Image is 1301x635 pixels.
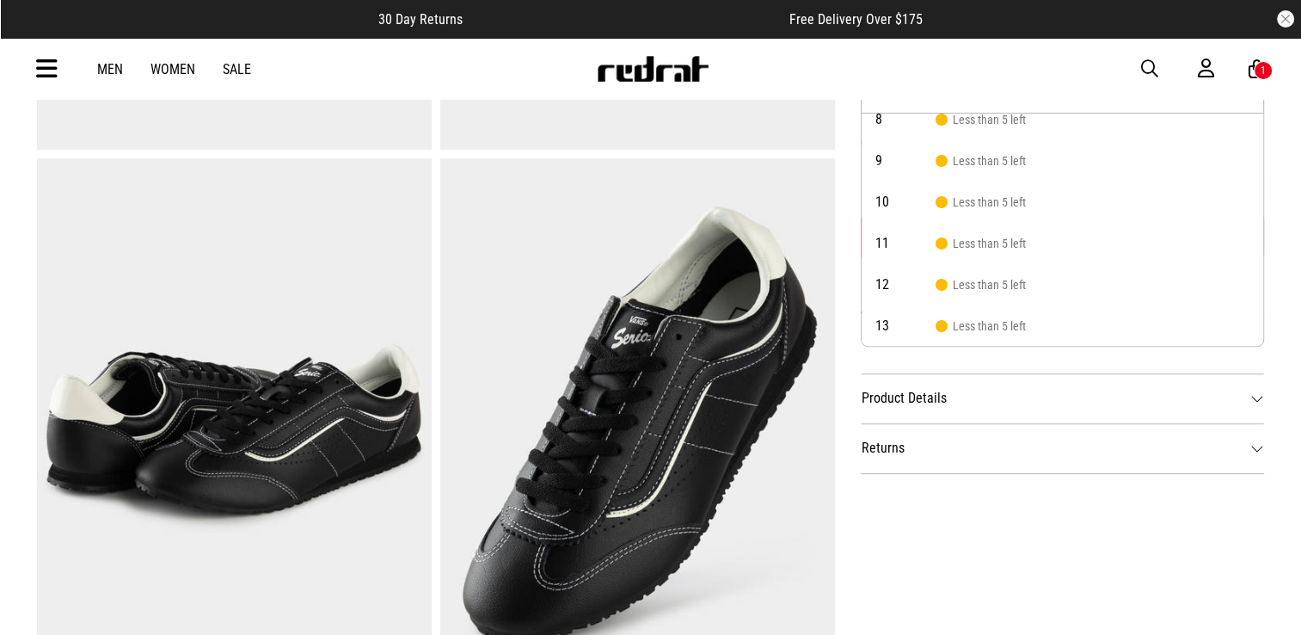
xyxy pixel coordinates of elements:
span: 12 [875,278,936,292]
iframe: Customer reviews powered by Trustpilot [497,10,755,28]
button: Open LiveChat chat widget [14,7,65,59]
div: 1 [1261,65,1266,77]
span: 9 [875,154,936,168]
span: 10 [875,195,936,209]
span: Free Delivery Over $175 [789,11,923,28]
a: Men [97,61,123,77]
span: 11 [875,237,936,250]
a: Women [150,61,195,77]
dt: Returns [861,423,1265,473]
span: 30 Day Returns [378,11,463,28]
a: 1 [1249,60,1265,78]
img: Redrat logo [596,56,709,82]
dt: Product Details [861,373,1265,423]
span: 8 [875,113,936,126]
span: Less than 5 left [936,237,1026,250]
span: Less than 5 left [936,113,1026,126]
span: Less than 5 left [936,319,1026,333]
span: Less than 5 left [936,154,1026,168]
span: Less than 5 left [936,278,1026,292]
a: Sale [223,61,251,77]
span: Less than 5 left [936,195,1026,209]
span: 13 [875,319,936,333]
